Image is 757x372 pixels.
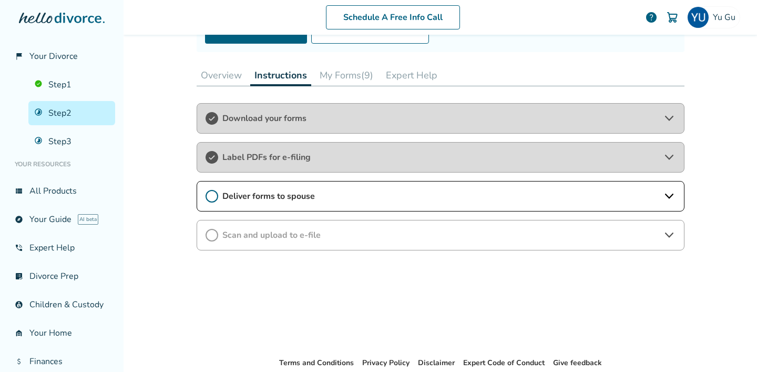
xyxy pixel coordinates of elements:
[29,51,78,62] span: Your Divorce
[222,190,659,202] span: Deliver forms to spouse
[315,65,377,86] button: My Forms(9)
[362,358,410,368] a: Privacy Policy
[8,207,115,232] a: exploreYour GuideAI beta
[15,187,23,195] span: view_list
[713,12,740,23] span: Yu Gu
[8,293,115,317] a: account_childChildren & Custody
[8,236,115,260] a: phone_in_talkExpert Help
[15,357,23,366] span: attach_money
[688,7,709,28] img: YU GU
[78,214,98,225] span: AI beta
[279,358,354,368] a: Terms and Conditions
[463,358,545,368] a: Expert Code of Conduct
[666,11,679,24] img: Cart
[222,152,659,163] span: Label PDFs for e-filing
[382,65,442,86] button: Expert Help
[15,215,23,224] span: explore
[222,229,659,241] span: Scan and upload to e-file
[28,73,115,97] a: Step1
[15,329,23,337] span: garage_home
[418,357,455,369] li: Disclaimer
[15,244,23,252] span: phone_in_talk
[28,101,115,125] a: Step2
[8,179,115,203] a: view_listAll Products
[28,129,115,154] a: Step3
[222,113,659,124] span: Download your forms
[553,357,602,369] li: Give feedback
[15,272,23,280] span: list_alt_check
[197,65,246,86] button: Overview
[15,300,23,309] span: account_child
[8,264,115,288] a: list_alt_checkDivorce Prep
[8,44,115,68] a: flag_2Your Divorce
[704,321,757,372] iframe: Chat Widget
[704,321,757,372] div: 聊天小组件
[250,65,311,86] button: Instructions
[8,154,115,175] li: Your Resources
[645,11,658,24] a: help
[8,321,115,345] a: garage_homeYour Home
[15,52,23,61] span: flag_2
[326,5,460,29] a: Schedule A Free Info Call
